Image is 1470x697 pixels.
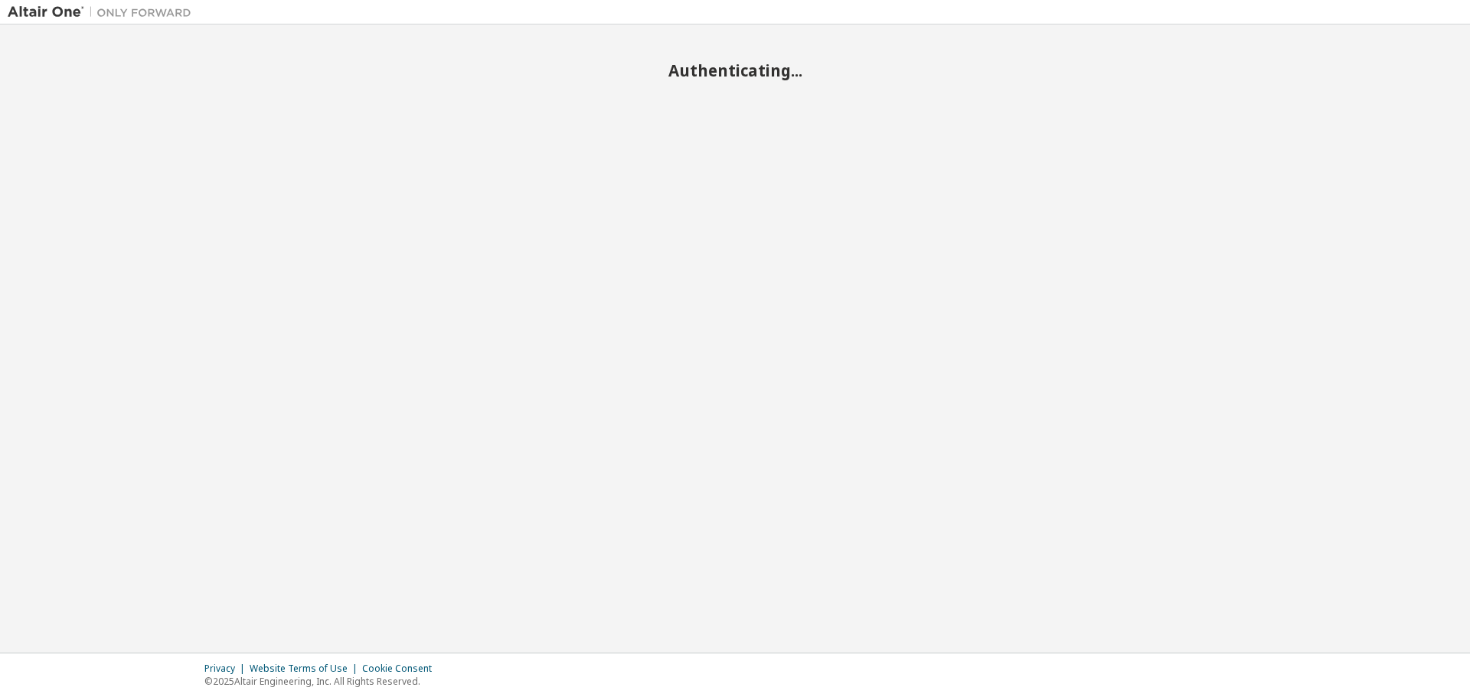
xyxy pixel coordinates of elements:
[8,60,1462,80] h2: Authenticating...
[250,663,362,675] div: Website Terms of Use
[204,663,250,675] div: Privacy
[8,5,199,20] img: Altair One
[362,663,441,675] div: Cookie Consent
[204,675,441,688] p: © 2025 Altair Engineering, Inc. All Rights Reserved.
